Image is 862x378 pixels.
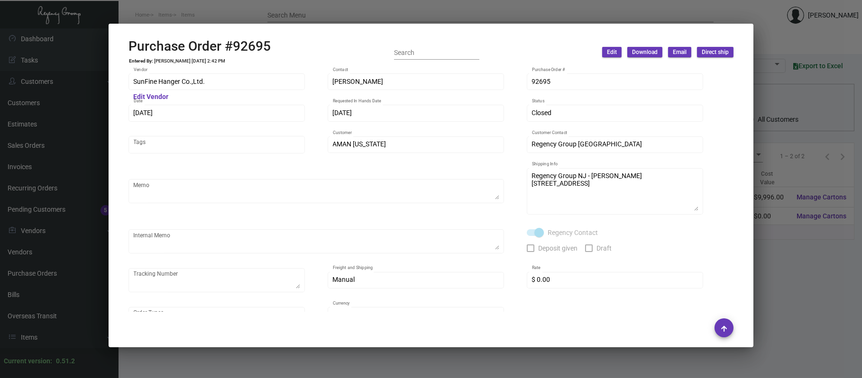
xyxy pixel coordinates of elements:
[56,356,75,366] div: 0.51.2
[602,47,622,57] button: Edit
[333,276,355,283] span: Manual
[702,48,729,56] span: Direct ship
[532,109,552,117] span: Closed
[697,47,734,57] button: Direct ship
[154,58,226,64] td: [PERSON_NAME] [DATE] 2:42 PM
[596,243,612,254] span: Draft
[673,48,687,56] span: Email
[607,48,617,56] span: Edit
[128,38,271,54] h2: Purchase Order #92695
[538,243,578,254] span: Deposit given
[632,48,658,56] span: Download
[627,47,662,57] button: Download
[548,227,598,238] span: Regency Contact
[4,356,52,366] div: Current version:
[128,58,154,64] td: Entered By:
[134,93,169,101] mat-hint: Edit Vendor
[668,47,691,57] button: Email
